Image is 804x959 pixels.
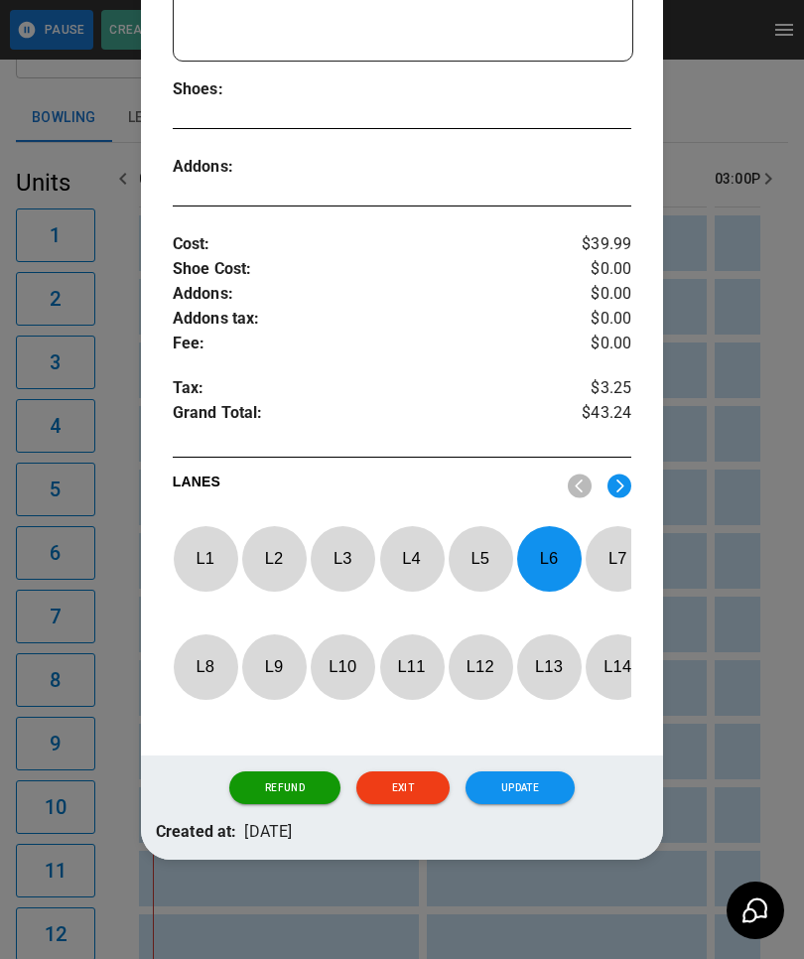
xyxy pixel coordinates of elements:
[173,332,555,356] p: Fee :
[156,820,237,845] p: Created at:
[466,771,575,805] button: Update
[555,282,631,307] p: $0.00
[448,535,513,582] p: L 5
[555,307,631,332] p: $0.00
[448,643,513,690] p: L 12
[173,282,555,307] p: Addons :
[173,155,288,180] p: Addons :
[241,535,307,582] p: L 2
[379,643,445,690] p: L 11
[555,376,631,401] p: $3.25
[229,771,340,805] button: Refund
[173,535,238,582] p: L 1
[310,643,375,690] p: L 10
[356,771,450,805] button: Exit
[173,232,555,257] p: Cost :
[555,332,631,356] p: $0.00
[568,474,592,498] img: nav_left.svg
[607,474,631,498] img: right.svg
[516,535,582,582] p: L 6
[173,257,555,282] p: Shoe Cost :
[310,535,375,582] p: L 3
[173,472,553,499] p: LANES
[244,820,292,845] p: [DATE]
[555,232,631,257] p: $39.99
[173,77,288,102] p: Shoes :
[555,401,631,431] p: $43.24
[585,643,650,690] p: L 14
[173,376,555,401] p: Tax :
[585,535,650,582] p: L 7
[173,307,555,332] p: Addons tax :
[241,643,307,690] p: L 9
[555,257,631,282] p: $0.00
[516,643,582,690] p: L 13
[379,535,445,582] p: L 4
[173,401,555,431] p: Grand Total :
[173,643,238,690] p: L 8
